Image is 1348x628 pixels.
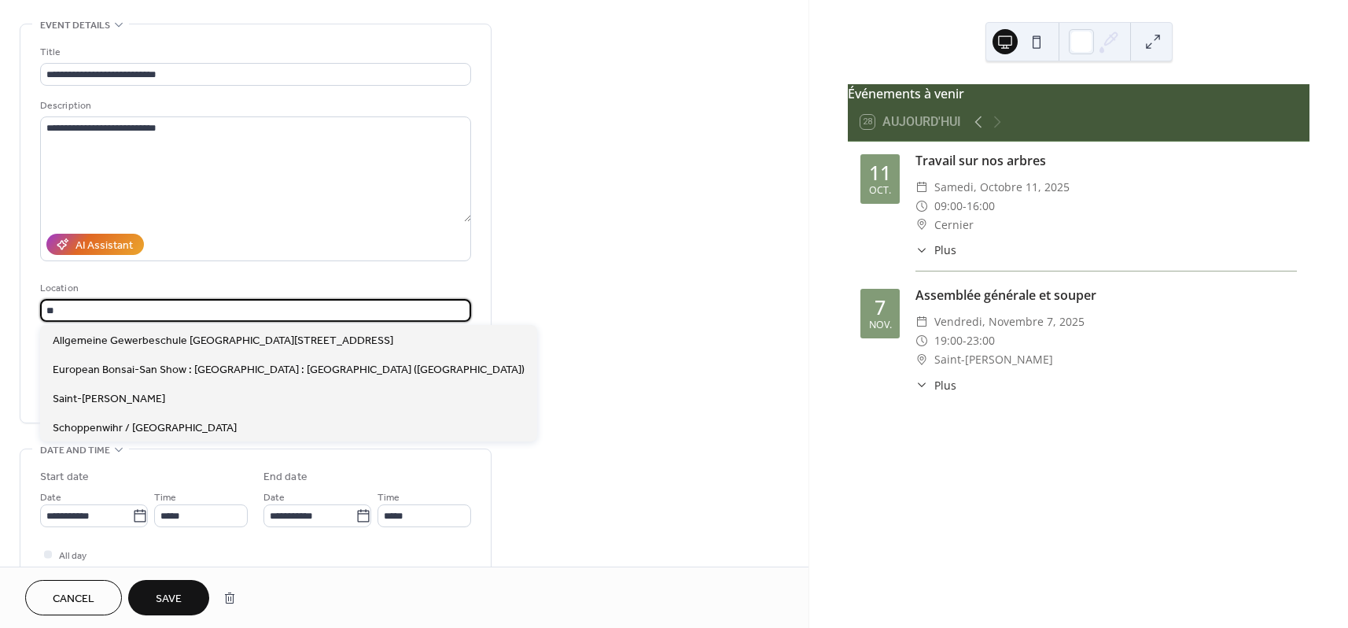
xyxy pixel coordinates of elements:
span: 16:00 [967,197,995,216]
span: 09:00 [934,197,963,216]
div: Assemblée générale et souper [915,286,1297,305]
div: ​ [915,312,928,331]
span: Allgemeine Gewerbeschule [GEOGRAPHIC_DATA][STREET_ADDRESS] [53,333,393,349]
span: 23:00 [967,331,995,350]
span: Date [263,489,285,506]
span: European Bonsai-San Show : [GEOGRAPHIC_DATA] : [GEOGRAPHIC_DATA] ([GEOGRAPHIC_DATA]) [53,362,525,379]
div: 7 [875,297,886,317]
span: Saint-[PERSON_NAME] [934,350,1053,369]
div: oct. [869,186,891,196]
button: ​Plus [915,377,956,393]
div: Description [40,98,468,114]
div: ​ [915,331,928,350]
span: Date [40,489,61,506]
span: Cancel [53,591,94,608]
span: Schoppenwihr / [GEOGRAPHIC_DATA] [53,420,237,437]
div: Start date [40,469,89,486]
span: Save [156,591,182,608]
button: AI Assistant [46,234,144,255]
span: Date and time [40,442,110,459]
span: Plus [934,242,956,258]
span: Plus [934,377,956,393]
div: AI Assistant [76,238,133,254]
div: ​ [915,377,928,393]
div: End date [263,469,308,486]
div: ​ [915,350,928,369]
div: Title [40,44,468,61]
span: Show date only [59,564,123,581]
div: ​ [915,242,928,258]
div: ​ [915,216,928,235]
span: - [963,331,967,350]
div: nov. [869,320,892,331]
span: All day [59,548,87,564]
span: - [963,197,967,216]
button: ​Plus [915,242,956,258]
div: Travail sur nos arbres [915,151,1297,170]
span: Event details [40,17,110,34]
span: Saint-[PERSON_NAME] [53,391,165,408]
span: Time [154,489,176,506]
span: Time [378,489,400,506]
span: vendredi, novembre 7, 2025 [934,312,1085,331]
span: Cernier [934,216,974,235]
div: ​ [915,178,928,197]
span: 19:00 [934,331,963,350]
button: Save [128,580,209,615]
span: samedi, octobre 11, 2025 [934,178,1070,197]
button: Cancel [25,580,122,615]
div: Événements à venir [848,84,1309,103]
div: ​ [915,197,928,216]
div: 11 [869,163,891,183]
div: Location [40,280,468,297]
